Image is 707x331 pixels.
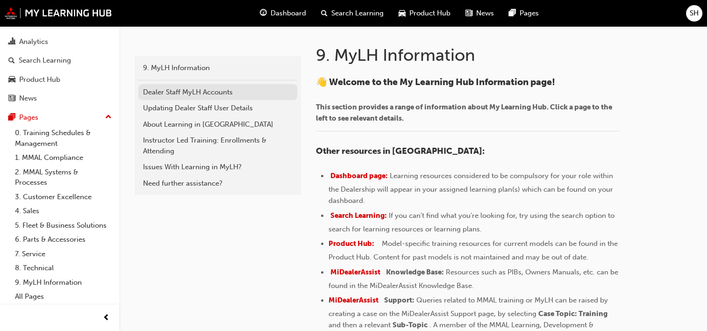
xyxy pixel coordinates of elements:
[399,7,406,19] span: car-icon
[316,146,485,156] span: Other resources in [GEOGRAPHIC_DATA]:
[19,74,60,85] div: Product Hub
[138,100,297,116] a: Updating Dealer Staff User Details
[11,289,115,304] a: All Pages
[8,38,15,46] span: chart-icon
[143,63,293,73] div: 9. MyLH Information
[138,116,297,133] a: About Learning in [GEOGRAPHIC_DATA]
[143,87,293,98] div: Dealer Staff MyLH Accounts
[391,4,458,23] a: car-iconProduct Hub
[19,112,38,123] div: Pages
[11,275,115,290] a: 9. MyLH Information
[138,159,297,175] a: Issues With Learning in MyLH?
[329,172,615,205] span: Learning resources considered to be compulsory for your role within the Dealership will appear in...
[4,90,115,107] a: News
[143,162,293,173] div: Issues With Learning in MyLH?
[409,8,450,19] span: Product Hub
[19,36,48,47] div: Analytics
[138,175,297,192] a: Need further assistance?
[690,8,699,19] span: SH
[330,268,380,276] a: MiDealerAssist
[138,60,297,76] a: 9. MyLH Information
[686,5,702,22] button: SH
[329,239,620,261] span: Model-specific training resources for current models can be found in the Product Hub. Content for...
[138,84,297,101] a: Dealer Staff MyLH Accounts
[143,103,293,114] div: Updating Dealer Staff User Details
[329,321,391,329] span: and then a relevant
[329,211,616,233] span: If you can't find what you're looking for, try using the search option to search for learning res...
[386,268,444,276] span: Knowledge Base:
[476,8,494,19] span: News
[11,218,115,233] a: 5. Fleet & Business Solutions
[260,7,267,19] span: guage-icon
[314,4,391,23] a: search-iconSearch Learning
[8,94,15,103] span: news-icon
[329,296,610,318] span: Queries related to MMAL training or MyLH can be raised by creating a case on the MiDealerAssist S...
[330,211,387,220] a: Search Learning:
[11,151,115,165] a: 1. MMAL Compliance
[143,135,293,156] div: Instructor Led Training: Enrollments & Attending
[11,204,115,218] a: 4. Sales
[4,71,115,88] a: Product Hub
[143,178,293,189] div: Need further assistance?
[138,132,297,159] a: Instructor Led Training: Enrollments & Attending
[4,12,115,109] button: DashboardAnalyticsSearch LearningProduct HubNews
[8,57,15,65] span: search-icon
[11,247,115,261] a: 7. Service
[4,52,115,69] a: Search Learning
[520,8,539,19] span: Pages
[329,296,378,304] a: MiDealerAssist
[5,7,112,19] img: mmal
[11,261,115,275] a: 8. Technical
[11,165,115,190] a: 2. MMAL Systems & Processes
[321,7,328,19] span: search-icon
[458,4,501,23] a: news-iconNews
[19,93,37,104] div: News
[331,8,384,19] span: Search Learning
[501,4,546,23] a: pages-iconPages
[4,109,115,126] button: Pages
[316,45,622,65] h1: 9. MyLH Information
[465,7,472,19] span: news-icon
[11,232,115,247] a: 6. Parts & Accessories
[271,8,306,19] span: Dashboard
[8,114,15,122] span: pages-icon
[11,126,115,151] a: 0. Training Schedules & Management
[393,321,428,329] span: Sub-Topic
[11,190,115,204] a: 3. Customer Excellence
[143,119,293,130] div: About Learning in [GEOGRAPHIC_DATA]
[509,7,516,19] span: pages-icon
[252,4,314,23] a: guage-iconDashboard
[316,103,614,122] span: This section provides a range of information about My Learning Hub. Click a page to the left to s...
[329,268,620,290] span: Resources such as PIBs, Owners Manuals, etc. can be found in the MiDealerAssist Knowledge Base.
[4,33,115,50] a: Analytics
[105,111,112,123] span: up-icon
[330,172,388,180] a: Dashboard page:
[103,312,110,324] span: prev-icon
[538,309,607,318] span: Case Topic: Training
[316,77,555,87] span: 👋 Welcome to the My Learning Hub Information page!
[19,55,71,66] div: Search Learning
[8,76,15,84] span: car-icon
[384,296,414,304] span: Support:
[329,239,374,248] a: Product Hub:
